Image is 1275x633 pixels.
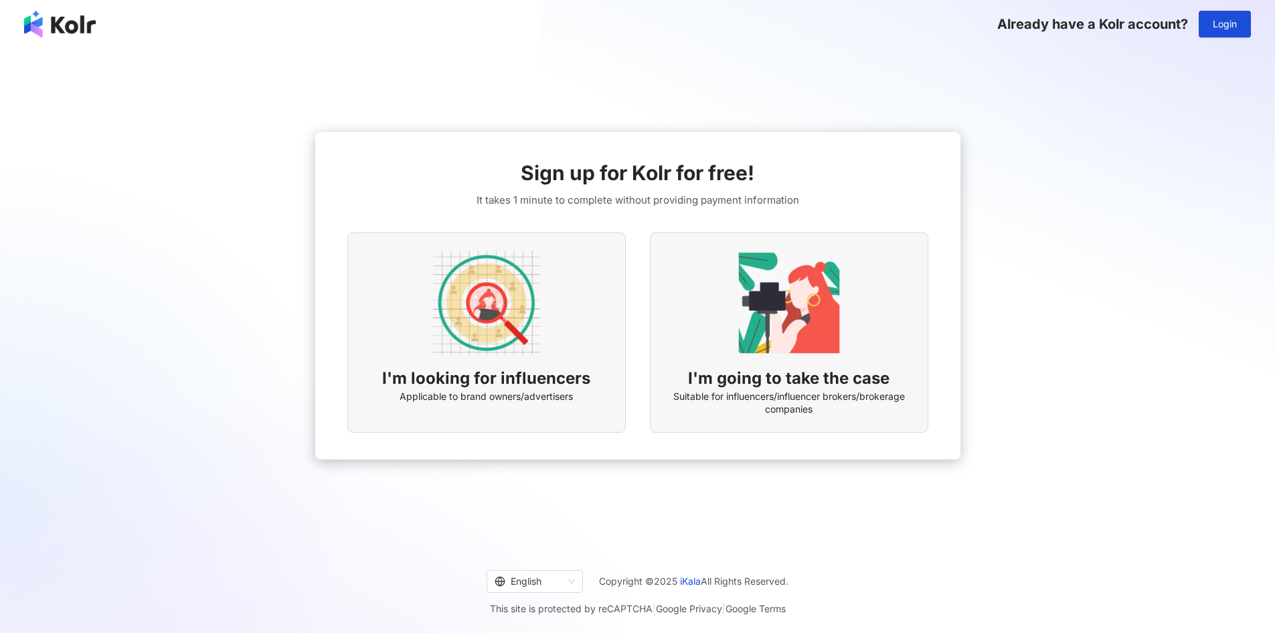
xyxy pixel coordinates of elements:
span: | [653,603,656,614]
span: Already have a Kolr account? [997,16,1188,32]
span: | [722,603,726,614]
span: I'm looking for influencers [382,367,590,390]
a: Google Privacy [656,603,722,614]
img: KOL identity option [736,249,843,356]
a: Google Terms [726,603,786,614]
span: Copyright © 2025 All Rights Reserved. [599,573,788,589]
span: Applicable to brand owners/advertisers [400,390,573,403]
button: Login [1199,11,1251,38]
span: This site is protected by reCAPTCHA [490,601,786,617]
img: logo [24,11,96,38]
span: I'm going to take the case [688,367,889,390]
div: English [495,571,563,592]
a: iKala [680,575,701,587]
span: Suitable for influencers/influencer brokers/brokerage companies [667,390,912,416]
span: Login [1213,19,1237,29]
span: Sign up for Kolr for free! [521,159,754,187]
span: It takes 1 minute to complete without providing payment information [477,192,799,208]
img: AD identity option [433,249,540,356]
